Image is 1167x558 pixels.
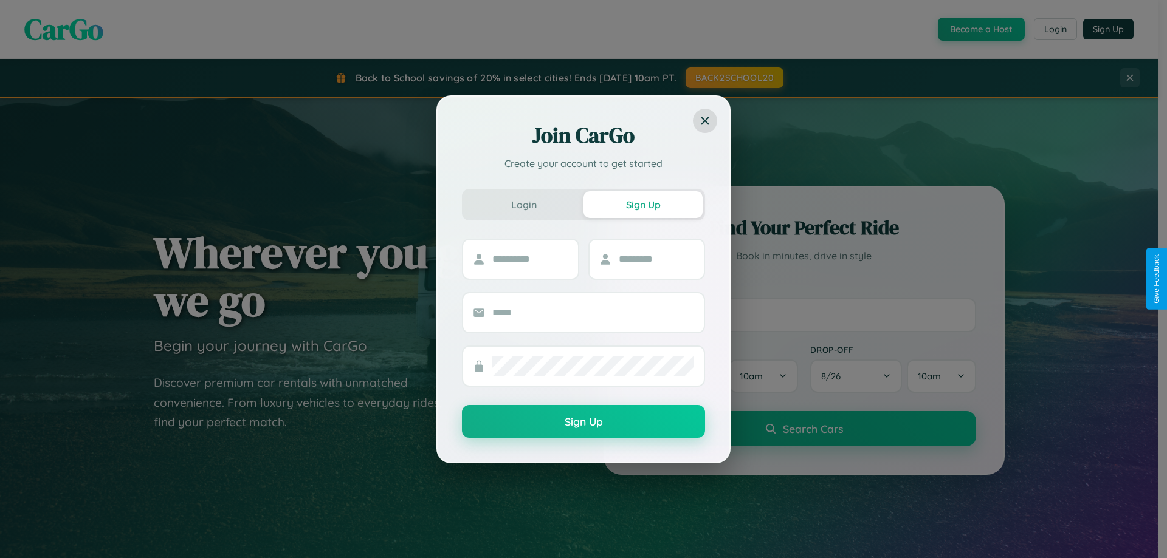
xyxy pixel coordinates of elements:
p: Create your account to get started [462,156,705,171]
button: Login [464,191,583,218]
button: Sign Up [462,405,705,438]
h2: Join CarGo [462,121,705,150]
button: Sign Up [583,191,703,218]
div: Give Feedback [1152,254,1161,304]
